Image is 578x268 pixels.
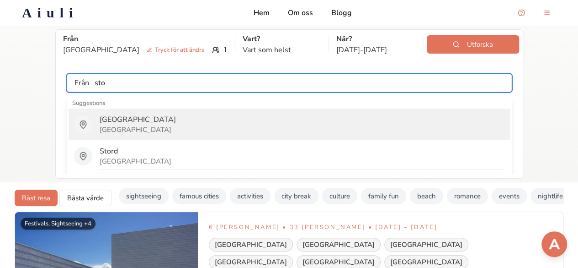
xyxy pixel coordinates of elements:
[361,188,406,204] button: family fun
[243,33,322,44] p: Vart?
[21,218,95,230] div: Festivals, Sightseeing +4
[543,233,565,255] img: Support
[288,7,313,18] a: Om oss
[63,44,208,55] p: [GEOGRAPHIC_DATA]
[336,44,415,55] p: [DATE] - [DATE]
[209,238,293,252] div: [GEOGRAPHIC_DATA]
[209,223,552,232] p: 6 [PERSON_NAME] • 33 [PERSON_NAME] • [DATE] – [DATE]
[538,4,556,22] button: menu-button
[100,125,171,134] p: [GEOGRAPHIC_DATA]
[119,188,169,204] button: sightseeing
[243,44,322,55] p: Vart som helst
[322,188,357,204] button: culture
[59,190,111,206] button: Bästa värde
[447,188,488,204] button: romance
[331,7,352,18] a: Blogg
[69,98,510,109] p: Suggestions
[74,77,89,88] p: Från
[512,4,530,22] button: Open support chat
[230,188,270,204] button: activities
[100,157,171,166] p: [GEOGRAPHIC_DATA]
[541,231,567,257] button: Open support chat
[384,238,468,252] div: [GEOGRAPHIC_DATA]
[100,114,176,125] p: [GEOGRAPHIC_DATA]
[15,190,58,206] button: Bäst resa
[530,188,570,204] button: nightlife
[410,188,443,204] button: beach
[274,188,318,204] button: city break
[336,33,415,44] p: När?
[143,45,208,55] span: Tryck för att ändra
[89,74,511,92] input: e.g London
[297,238,381,252] div: [GEOGRAPHIC_DATA]
[172,188,226,204] button: famous cities
[7,5,93,21] a: Aiuli
[63,44,228,55] div: 1
[22,5,78,21] h2: Aiuli
[100,146,118,157] p: Stord
[427,35,519,54] button: Utforska
[254,7,270,18] a: Hem
[492,188,527,204] button: events
[63,33,228,44] p: Från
